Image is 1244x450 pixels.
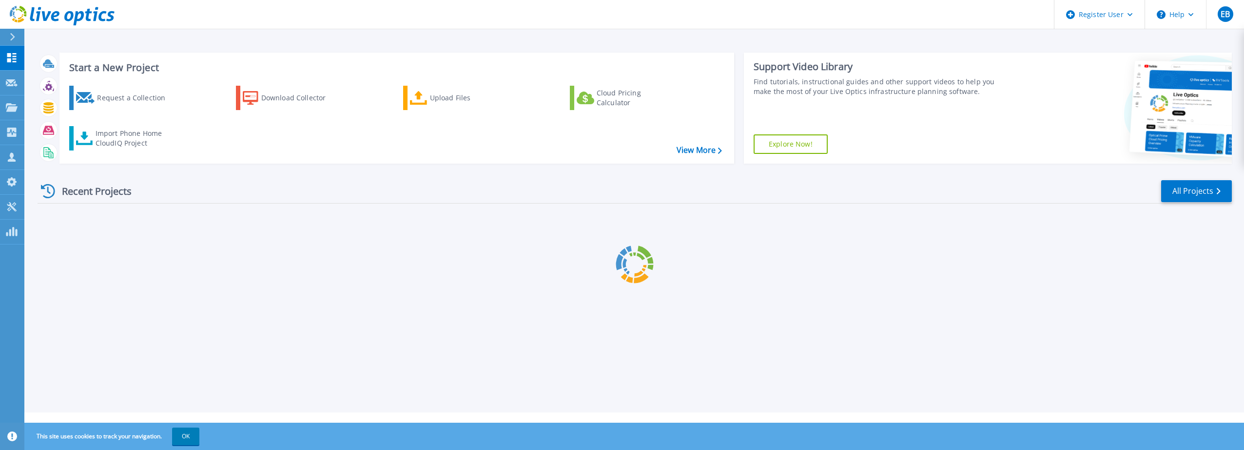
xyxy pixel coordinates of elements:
[677,146,722,155] a: View More
[96,129,172,148] div: Import Phone Home CloudIQ Project
[1221,10,1230,18] span: EB
[172,428,199,445] button: OK
[430,88,508,108] div: Upload Files
[754,134,828,154] a: Explore Now!
[261,88,339,108] div: Download Collector
[38,179,145,203] div: Recent Projects
[69,86,178,110] a: Request a Collection
[69,62,721,73] h3: Start a New Project
[754,77,1006,96] div: Find tutorials, instructional guides and other support videos to help you make the most of your L...
[236,86,345,110] a: Download Collector
[97,88,175,108] div: Request a Collection
[570,86,679,110] a: Cloud Pricing Calculator
[27,428,199,445] span: This site uses cookies to track your navigation.
[597,88,675,108] div: Cloud Pricing Calculator
[1161,180,1232,202] a: All Projects
[754,60,1006,73] div: Support Video Library
[403,86,512,110] a: Upload Files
